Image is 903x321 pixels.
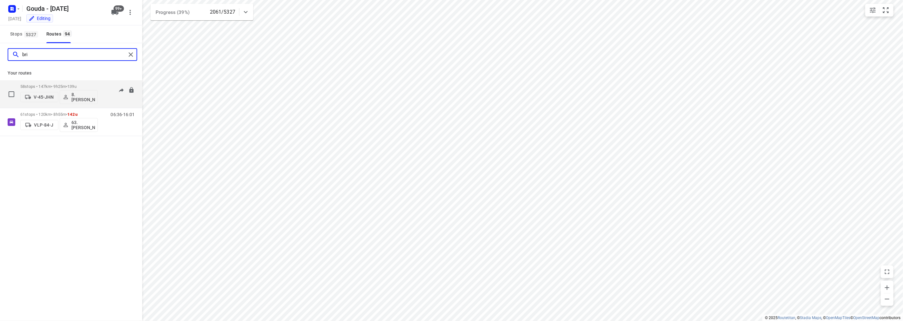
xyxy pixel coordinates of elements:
[5,88,18,101] span: Select
[778,316,795,320] a: Routetitan
[109,6,121,19] button: 99+
[115,84,128,97] button: Send to driver
[34,122,53,128] p: VLP-84-J
[63,30,72,37] span: 94
[880,4,892,16] button: Fit zoom
[29,15,51,22] div: You are currently in edit mode.
[66,112,67,117] span: •
[67,112,77,117] span: 142u
[853,316,880,320] a: OpenStreetMap
[114,5,124,12] span: 99+
[124,6,137,19] button: More
[10,30,40,38] span: Stops
[22,50,126,60] input: Search routes
[60,118,98,132] button: 63.[PERSON_NAME]
[60,90,98,104] button: 8. [PERSON_NAME]
[66,84,67,89] span: •
[156,10,190,15] span: Progress (39%)
[71,120,95,130] p: 63.[PERSON_NAME]
[46,30,74,38] div: Routes
[67,84,77,89] span: 139u
[210,8,235,16] p: 2061/5327
[20,120,58,130] button: VLP-84-J
[128,87,135,94] button: Lock route
[34,95,54,100] p: V-45-JHN
[800,316,821,320] a: Stadia Maps
[150,4,253,20] div: Progress (39%)2061/5327
[765,316,900,320] li: © 2025 , © , © © contributors
[24,3,106,14] h5: Gouda - [DATE]
[826,316,850,320] a: OpenMapTiles
[20,92,58,102] button: V-45-JHN
[866,4,879,16] button: Map settings
[20,112,98,117] p: 61 stops • 120km • 8h55m
[24,31,38,37] span: 5327
[20,84,98,89] p: 58 stops • 147km • 9h25m
[6,15,24,22] h5: [DATE]
[865,4,893,16] div: small contained button group
[71,92,95,102] p: 8. [PERSON_NAME]
[111,112,135,117] p: 06:36-16:01
[8,70,135,76] p: Your routes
